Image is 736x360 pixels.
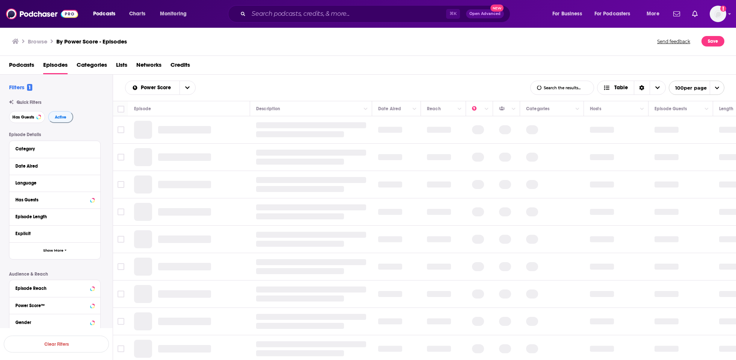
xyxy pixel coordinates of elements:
[6,7,78,21] img: Podchaser - Follow, Share and Rate Podcasts
[17,100,41,105] span: Quick Filters
[118,208,124,215] span: Toggle select row
[482,105,491,114] button: Column Actions
[141,85,173,90] span: Power Score
[547,8,591,20] button: open menu
[361,105,370,114] button: Column Actions
[455,105,464,114] button: Column Actions
[427,104,441,113] div: Reach
[15,229,94,238] button: Explicit
[118,291,124,297] span: Toggle select row
[15,317,94,327] button: Gender
[597,81,666,95] button: Choose View
[28,38,47,45] h3: Browse
[15,161,94,171] button: Date Aired
[43,59,68,74] a: Episodes
[15,163,89,169] div: Date Aired
[719,104,733,113] div: Length
[15,283,94,292] button: Episode Reach
[614,85,628,90] span: Table
[702,105,711,114] button: Column Actions
[27,84,32,91] span: 1
[116,59,127,74] a: Lists
[15,300,94,310] button: Power Score™
[15,286,88,291] div: Episode Reach
[466,9,504,18] button: Open AdvancedNew
[9,271,101,277] p: Audience & Reach
[4,336,109,352] button: Clear Filters
[15,146,89,151] div: Category
[15,178,94,187] button: Language
[701,36,724,46] button: Save
[118,318,124,325] span: Toggle select row
[15,180,89,186] div: Language
[9,84,32,91] h2: Filters
[235,5,517,22] div: Search podcasts, credits, & more...
[710,6,726,22] span: Logged in as tmarra
[118,263,124,270] span: Toggle select row
[655,104,687,113] div: Episode Guests
[9,59,34,74] a: Podcasts
[710,6,726,22] button: Show profile menu
[15,214,89,219] div: Episode Length
[490,4,504,12] span: New
[9,132,101,137] p: Episode Details
[55,115,66,119] span: Active
[129,9,145,19] span: Charts
[118,181,124,188] span: Toggle select row
[77,59,107,74] a: Categories
[590,8,641,20] button: open menu
[15,197,88,202] div: Has Guests
[594,9,630,19] span: For Podcasters
[9,242,100,259] button: Show More
[638,105,647,114] button: Column Actions
[634,81,650,94] div: Sort Direction
[160,9,187,19] span: Monitoring
[9,111,45,123] button: Has Guests
[256,104,280,113] div: Description
[155,8,196,20] button: open menu
[15,195,94,204] button: Has Guests
[43,249,63,253] span: Show More
[499,104,510,113] div: Has Guests
[134,104,151,113] div: Episode
[88,8,125,20] button: open menu
[669,81,724,95] button: open menu
[179,81,195,94] button: open menu
[670,7,683,20] a: Show notifications dropdown
[526,104,549,113] div: Categories
[669,82,707,94] span: 100 per page
[655,36,692,46] button: Send feedback
[689,7,701,20] a: Show notifications dropdown
[12,115,34,119] span: Has Guests
[472,104,483,113] div: Power Score
[552,9,582,19] span: For Business
[118,154,124,160] span: Toggle select row
[573,105,582,114] button: Column Actions
[124,8,150,20] a: Charts
[170,59,190,74] a: Credits
[641,8,669,20] button: open menu
[590,104,601,113] div: Hosts
[15,320,88,325] div: Gender
[15,303,88,308] div: Power Score™
[720,6,726,12] svg: Add a profile image
[15,212,94,221] button: Episode Length
[378,104,401,113] div: Date Aired
[446,9,460,19] span: ⌘ K
[93,9,115,19] span: Podcasts
[710,6,726,22] img: User Profile
[56,38,127,45] a: By Power Score - Episodes
[136,59,161,74] a: Networks
[118,126,124,133] span: Toggle select row
[118,345,124,352] span: Toggle select row
[469,12,501,16] span: Open Advanced
[48,111,73,123] button: Active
